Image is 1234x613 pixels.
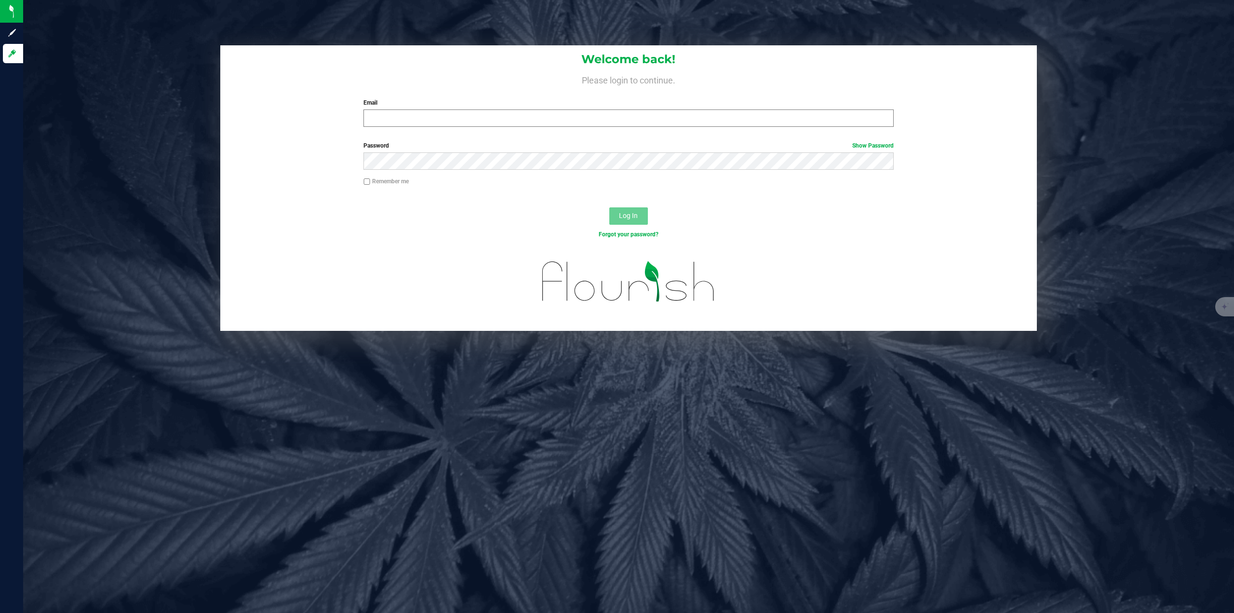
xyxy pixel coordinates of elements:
span: Log In [619,212,638,219]
inline-svg: Log in [7,49,17,58]
h1: Welcome back! [220,53,1037,66]
a: Show Password [852,142,894,149]
img: flourish_logo.svg [526,249,731,314]
label: Remember me [363,177,409,186]
label: Email [363,98,894,107]
a: Forgot your password? [599,231,658,238]
button: Log In [609,207,648,225]
h4: Please login to continue. [220,73,1037,85]
span: Password [363,142,389,149]
inline-svg: Sign up [7,28,17,38]
input: Remember me [363,178,370,185]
